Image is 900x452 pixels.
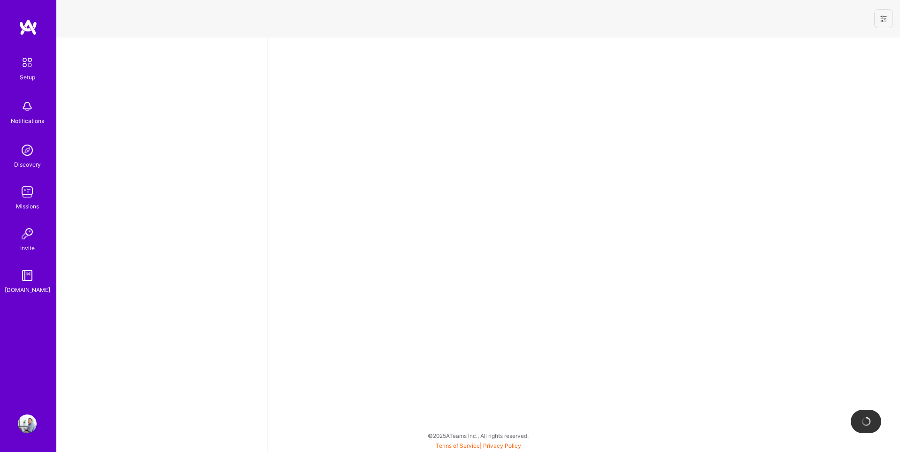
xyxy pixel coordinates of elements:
[18,266,37,285] img: guide book
[17,53,37,72] img: setup
[15,414,39,433] a: User Avatar
[56,424,900,447] div: © 2025 ATeams Inc., All rights reserved.
[19,19,38,36] img: logo
[18,224,37,243] img: Invite
[436,442,480,449] a: Terms of Service
[436,442,521,449] span: |
[14,160,41,169] div: Discovery
[18,414,37,433] img: User Avatar
[20,243,35,253] div: Invite
[5,285,50,295] div: [DOMAIN_NAME]
[483,442,521,449] a: Privacy Policy
[16,201,39,211] div: Missions
[18,141,37,160] img: discovery
[18,97,37,116] img: bell
[861,416,872,427] img: loading
[11,116,44,126] div: Notifications
[18,183,37,201] img: teamwork
[20,72,35,82] div: Setup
